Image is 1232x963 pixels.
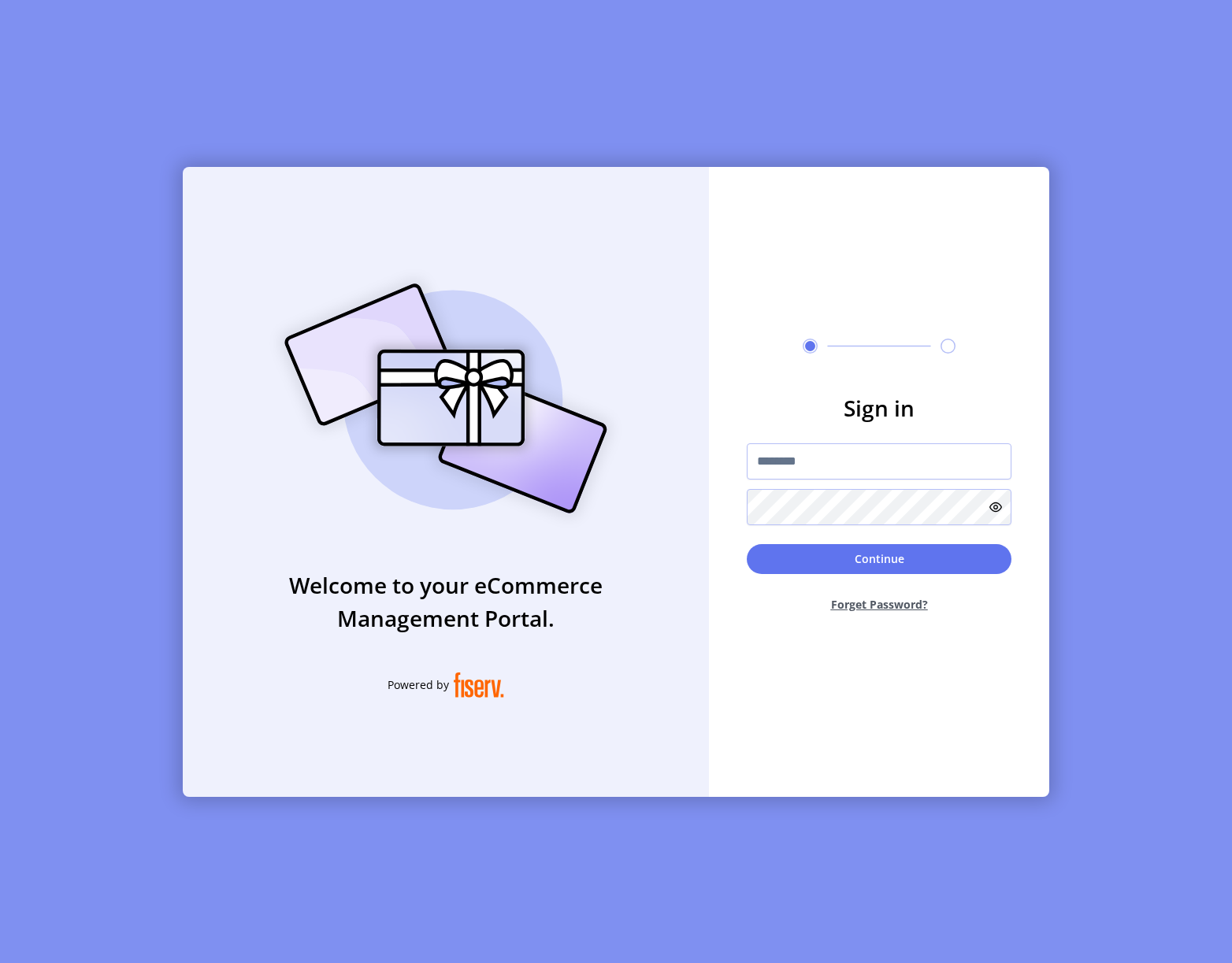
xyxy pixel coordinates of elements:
h3: Sign in [747,391,1011,424]
span: Powered by [388,676,449,693]
button: Continue [747,544,1011,574]
img: card_Illustration.svg [261,266,631,531]
button: Forget Password? [747,583,1011,625]
h3: Welcome to your eCommerce Management Portal. [183,569,709,635]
